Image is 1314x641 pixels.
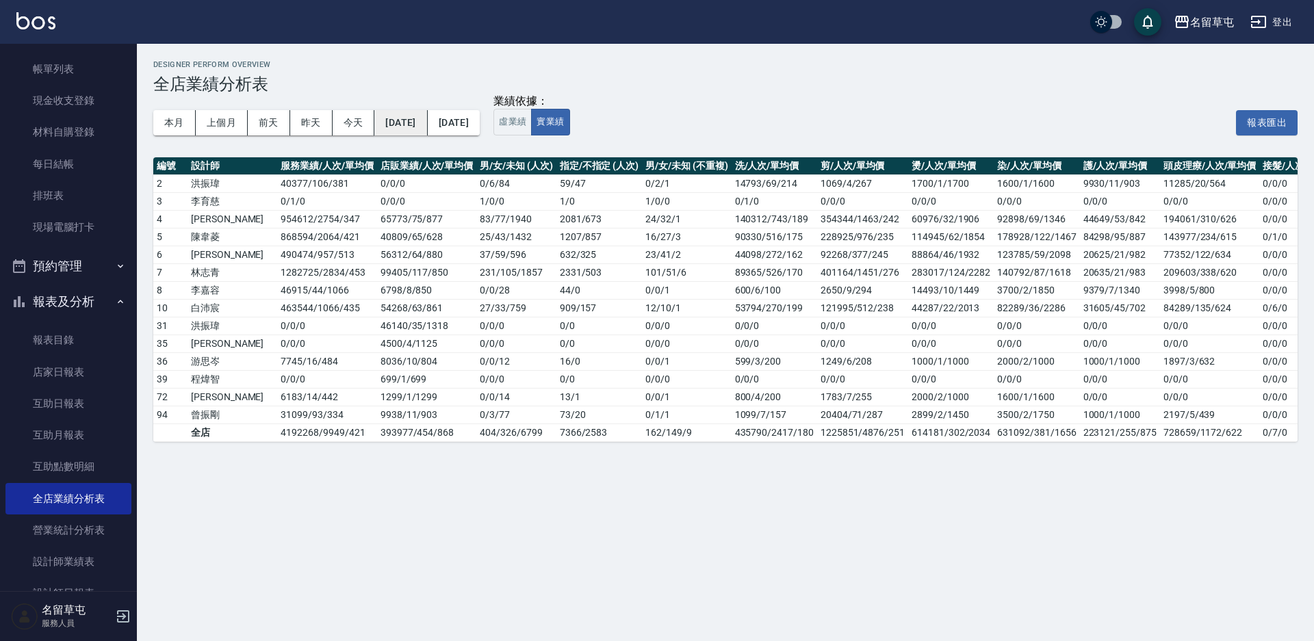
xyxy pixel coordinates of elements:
td: 5 [153,228,188,246]
td: 143977/234/615 [1160,228,1259,246]
a: 設計師日報表 [5,577,131,609]
td: 程煒智 [188,370,277,388]
a: 互助月報表 [5,419,131,451]
td: 0 / 0 / 0 [377,174,476,192]
td: 123785/59/2098 [994,246,1079,263]
td: 72 [153,388,188,406]
th: 男/女/未知 (不重複) [642,157,731,175]
td: 1 / 0 / 0 [642,192,731,210]
td: 1 / 0 [556,192,642,210]
td: 89365/526/170 [732,263,817,281]
td: 0/0/0 [1160,370,1259,388]
td: 0/0/0 [908,317,994,335]
div: 名留草屯 [1190,14,1234,31]
button: [DATE] [374,110,427,135]
th: 燙/人次/單均價 [908,157,994,175]
td: 7 [153,263,188,281]
td: 7745 / 16 / 484 [277,352,376,370]
td: 0 / 3 / 77 [476,406,556,423]
td: 44098/272/162 [732,246,817,263]
td: 490474 / 957 / 513 [277,246,376,263]
img: Logo [16,12,55,29]
td: 20404/71/287 [817,406,908,423]
td: 0 / 0 / 28 [476,281,556,299]
td: 114945/62/1854 [908,228,994,246]
td: 0 / 0 / 0 [476,335,556,352]
td: 1000/1/1000 [908,352,994,370]
button: 登出 [1245,10,1298,35]
td: 20625/21/982 [1080,246,1160,263]
td: 3 [153,192,188,210]
td: 25 / 43 / 1432 [476,228,556,246]
td: 白沛宸 [188,299,277,317]
td: 393977 / 454 / 868 [377,423,476,441]
td: 59 / 47 [556,174,642,192]
td: 140312/743/189 [732,210,817,228]
td: 599/3/200 [732,352,817,370]
td: 27 / 33 / 759 [476,299,556,317]
td: 12 / 10 / 1 [642,299,731,317]
th: 男/女/未知 (人次) [476,157,556,175]
td: 614181/302/2034 [908,423,994,441]
button: 今天 [333,110,375,135]
td: 84298/95/887 [1080,228,1160,246]
td: 0/0/0 [1160,192,1259,210]
td: 0/0/0 [817,192,908,210]
td: 李嘉容 [188,281,277,299]
td: 0 / 0 [556,335,642,352]
td: 60976/32/1906 [908,210,994,228]
td: 1000/1/1000 [1080,352,1160,370]
td: 2650/9/294 [817,281,908,299]
td: 3500/2/1750 [994,406,1079,423]
td: 101 / 51 / 6 [642,263,731,281]
td: 35 [153,335,188,352]
td: 0/0/0 [994,370,1079,388]
td: 0/0/0 [732,317,817,335]
td: 0/0/0 [1080,388,1160,406]
td: 1249/6/208 [817,352,908,370]
a: 報表目錄 [5,324,131,356]
td: 728659/1172/622 [1160,423,1259,441]
td: 0/0/0 [732,335,817,352]
a: 材料自購登錄 [5,116,131,148]
a: 每日結帳 [5,148,131,180]
td: 1600/1/1600 [994,174,1079,192]
td: [PERSON_NAME] [188,388,277,406]
td: 8036 / 10 / 804 [377,352,476,370]
th: 設計師 [188,157,277,175]
td: 0/0/0 [994,317,1079,335]
td: 231 / 105 / 1857 [476,263,556,281]
td: 林志青 [188,263,277,281]
td: 1600/1/1600 [994,388,1079,406]
td: 1207 / 857 [556,228,642,246]
td: 13 / 1 [556,388,642,406]
td: 39 [153,370,188,388]
td: 909 / 157 [556,299,642,317]
td: 0/0/0 [908,370,994,388]
td: 36 [153,352,188,370]
td: 1282725 / 2834 / 453 [277,263,376,281]
td: 0 / 0 / 1 [642,352,731,370]
td: 140792/87/1618 [994,263,1079,281]
td: 121995/512/238 [817,299,908,317]
td: 0 / 0 / 1 [642,281,731,299]
td: 463544 / 1066 / 435 [277,299,376,317]
td: 44649/53/842 [1080,210,1160,228]
td: 6183 / 14 / 442 [277,388,376,406]
td: 31605/45/702 [1080,299,1160,317]
button: 虛業績 [493,109,532,135]
td: 699 / 1 / 699 [377,370,476,388]
div: 業績依據： [493,94,569,109]
td: 37 / 59 / 596 [476,246,556,263]
td: 0 / 0 / 14 [476,388,556,406]
td: 2 [153,174,188,192]
td: 16 / 27 / 3 [642,228,731,246]
td: 0 / 1 / 0 [277,192,376,210]
td: 0 / 0 / 1 [642,388,731,406]
th: 洗/人次/單均價 [732,157,817,175]
td: 435790/2417/180 [732,423,817,441]
th: 染/人次/單均價 [994,157,1079,175]
td: 88864/46/1932 [908,246,994,263]
td: 90330/516/175 [732,228,817,246]
td: 20635/21/983 [1080,263,1160,281]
